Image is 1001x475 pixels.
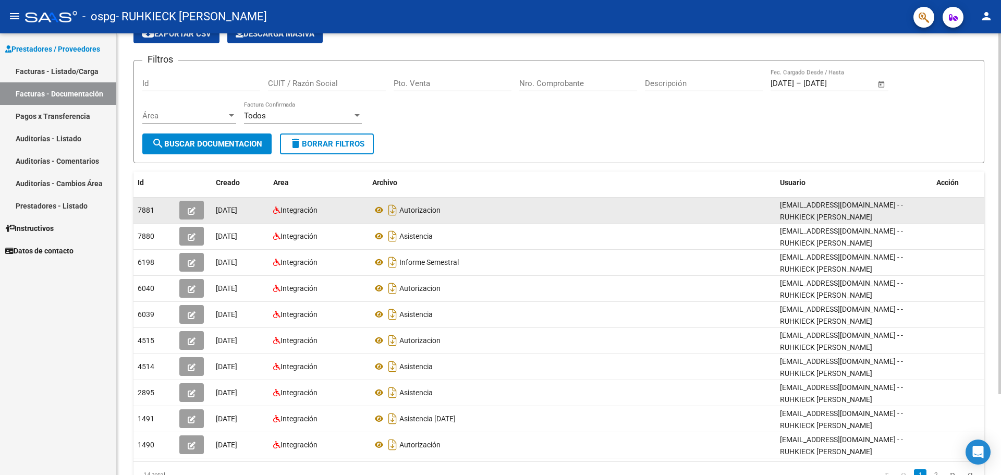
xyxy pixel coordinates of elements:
[386,332,399,349] i: Descargar documento
[780,279,903,299] span: [EMAIL_ADDRESS][DOMAIN_NAME] - - RUHKIECK [PERSON_NAME]
[280,336,318,345] span: Integración
[216,284,237,293] span: [DATE]
[216,336,237,345] span: [DATE]
[138,178,144,187] span: Id
[980,10,993,22] mat-icon: person
[5,223,54,234] span: Instructivos
[244,111,266,120] span: Todos
[138,388,154,397] span: 2895
[280,284,318,293] span: Integración
[138,415,154,423] span: 1491
[280,441,318,449] span: Integración
[152,139,262,149] span: Buscar Documentacion
[780,201,903,221] span: [EMAIL_ADDRESS][DOMAIN_NAME] - - RUHKIECK [PERSON_NAME]
[133,25,219,43] button: Exportar CSV
[273,178,289,187] span: Area
[138,310,154,319] span: 6039
[399,310,433,319] span: Asistencia
[216,362,237,371] span: [DATE]
[138,441,154,449] span: 1490
[399,441,441,449] span: Autorización
[386,384,399,401] i: Descargar documento
[216,441,237,449] span: [DATE]
[399,206,441,214] span: Autorizacion
[227,25,323,43] app-download-masive: Descarga masiva de comprobantes (adjuntos)
[8,10,21,22] mat-icon: menu
[780,331,903,351] span: [EMAIL_ADDRESS][DOMAIN_NAME] - - RUHKIECK [PERSON_NAME]
[116,5,267,28] span: - RUHKIECK [PERSON_NAME]
[386,202,399,218] i: Descargar documento
[280,388,318,397] span: Integración
[399,336,441,345] span: Autorizacion
[780,253,903,273] span: [EMAIL_ADDRESS][DOMAIN_NAME] - - RUHKIECK [PERSON_NAME]
[138,206,154,214] span: 7881
[399,258,459,266] span: Informe Semestral
[780,305,903,325] span: [EMAIL_ADDRESS][DOMAIN_NAME] - - RUHKIECK [PERSON_NAME]
[138,284,154,293] span: 6040
[5,245,74,257] span: Datos de contacto
[771,79,794,88] input: Start date
[780,435,903,456] span: [EMAIL_ADDRESS][DOMAIN_NAME] - - RUHKIECK [PERSON_NAME]
[386,228,399,245] i: Descargar documento
[280,232,318,240] span: Integración
[280,133,374,154] button: Borrar Filtros
[780,383,903,404] span: [EMAIL_ADDRESS][DOMAIN_NAME] - - RUHKIECK [PERSON_NAME]
[280,206,318,214] span: Integración
[399,232,433,240] span: Asistencia
[780,227,903,247] span: [EMAIL_ADDRESS][DOMAIN_NAME] - - RUHKIECK [PERSON_NAME]
[386,306,399,323] i: Descargar documento
[216,310,237,319] span: [DATE]
[227,25,323,43] button: Descarga Masiva
[386,358,399,375] i: Descargar documento
[289,137,302,150] mat-icon: delete
[280,258,318,266] span: Integración
[152,137,164,150] mat-icon: search
[386,410,399,427] i: Descargar documento
[780,178,805,187] span: Usuario
[780,357,903,377] span: [EMAIL_ADDRESS][DOMAIN_NAME] - - RUHKIECK [PERSON_NAME]
[236,29,314,39] span: Descarga Masiva
[399,388,433,397] span: Asistencia
[399,362,433,371] span: Asistencia
[796,79,801,88] span: –
[216,178,240,187] span: Creado
[280,415,318,423] span: Integración
[216,258,237,266] span: [DATE]
[142,133,272,154] button: Buscar Documentacion
[803,79,854,88] input: End date
[216,206,237,214] span: [DATE]
[289,139,364,149] span: Borrar Filtros
[142,52,178,67] h3: Filtros
[138,362,154,371] span: 4514
[936,178,959,187] span: Acción
[138,336,154,345] span: 4515
[142,29,211,39] span: Exportar CSV
[216,232,237,240] span: [DATE]
[216,415,237,423] span: [DATE]
[932,172,984,194] datatable-header-cell: Acción
[269,172,368,194] datatable-header-cell: Area
[280,362,318,371] span: Integración
[876,78,888,90] button: Open calendar
[216,388,237,397] span: [DATE]
[372,178,397,187] span: Archivo
[82,5,116,28] span: - ospg
[5,43,100,55] span: Prestadores / Proveedores
[280,310,318,319] span: Integración
[966,440,991,465] div: Open Intercom Messenger
[368,172,776,194] datatable-header-cell: Archivo
[142,111,227,120] span: Área
[142,27,154,40] mat-icon: cloud_download
[138,258,154,266] span: 6198
[386,436,399,453] i: Descargar documento
[138,232,154,240] span: 7880
[776,172,932,194] datatable-header-cell: Usuario
[212,172,269,194] datatable-header-cell: Creado
[780,409,903,430] span: [EMAIL_ADDRESS][DOMAIN_NAME] - - RUHKIECK [PERSON_NAME]
[133,172,175,194] datatable-header-cell: Id
[386,254,399,271] i: Descargar documento
[399,284,441,293] span: Autorizacion
[399,415,456,423] span: Asistencia [DATE]
[386,280,399,297] i: Descargar documento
